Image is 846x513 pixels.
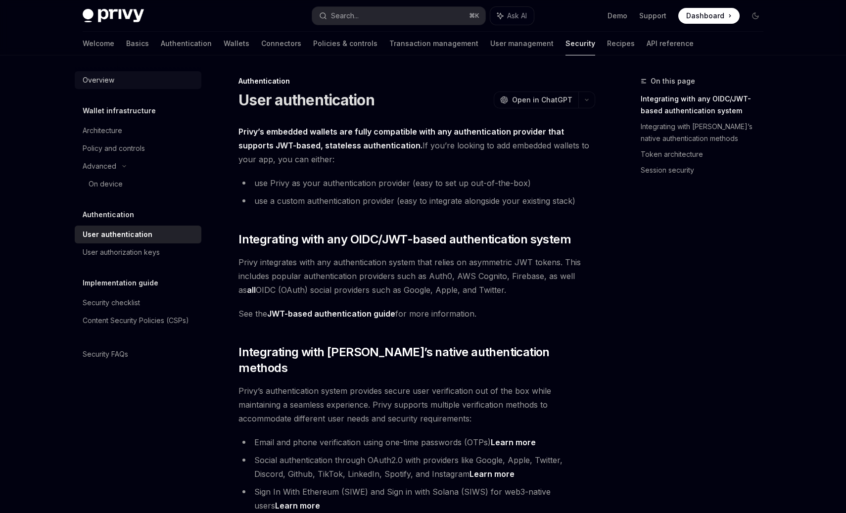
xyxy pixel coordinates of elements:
span: Privy integrates with any authentication system that relies on asymmetric JWT tokens. This includ... [238,255,595,297]
li: Social authentication through OAuth2.0 with providers like Google, Apple, Twitter, Discord, Githu... [238,453,595,481]
div: Security checklist [83,297,140,309]
a: Security [565,32,595,55]
a: Learn more [275,501,320,511]
span: Integrating with any OIDC/JWT-based authentication system [238,232,571,247]
h5: Authentication [83,209,134,221]
a: Content Security Policies (CSPs) [75,312,201,329]
div: Architecture [83,125,122,137]
a: Demo [608,11,627,21]
img: dark logo [83,9,144,23]
a: Security FAQs [75,345,201,363]
a: User authentication [75,226,201,243]
a: Security checklist [75,294,201,312]
button: Open in ChatGPT [494,92,578,108]
div: On device [89,178,123,190]
a: JWT-based authentication guide [267,309,395,319]
span: ⌘ K [469,12,479,20]
button: Toggle dark mode [748,8,763,24]
a: Learn more [491,437,536,448]
div: Overview [83,74,114,86]
h5: Wallet infrastructure [83,105,156,117]
a: Architecture [75,122,201,140]
a: User management [490,32,554,55]
div: User authentication [83,229,152,240]
span: Integrating with [PERSON_NAME]’s native authentication methods [238,344,595,376]
strong: Privy’s embedded wallets are fully compatible with any authentication provider that supports JWT-... [238,127,564,150]
span: See the for more information. [238,307,595,321]
a: Connectors [261,32,301,55]
a: Policy and controls [75,140,201,157]
span: Dashboard [686,11,724,21]
a: Transaction management [389,32,478,55]
div: Authentication [238,76,595,86]
div: Advanced [83,160,116,172]
h5: Implementation guide [83,277,158,289]
a: Basics [126,32,149,55]
a: On device [75,175,201,193]
strong: all [247,285,256,295]
a: Dashboard [678,8,740,24]
a: User authorization keys [75,243,201,261]
span: On this page [651,75,695,87]
a: Token architecture [641,146,771,162]
a: Authentication [161,32,212,55]
a: Integrating with [PERSON_NAME]’s native authentication methods [641,119,771,146]
span: If you’re looking to add embedded wallets to your app, you can either: [238,125,595,166]
div: Search... [331,10,359,22]
a: Support [639,11,666,21]
div: User authorization keys [83,246,160,258]
li: use a custom authentication provider (easy to integrate alongside your existing stack) [238,194,595,208]
a: Learn more [470,469,515,479]
button: Search...⌘K [312,7,485,25]
div: Policy and controls [83,142,145,154]
a: Integrating with any OIDC/JWT-based authentication system [641,91,771,119]
a: Wallets [224,32,249,55]
a: Overview [75,71,201,89]
a: Policies & controls [313,32,377,55]
span: Ask AI [507,11,527,21]
div: Content Security Policies (CSPs) [83,315,189,326]
a: Recipes [607,32,635,55]
li: use Privy as your authentication provider (easy to set up out-of-the-box) [238,176,595,190]
span: Open in ChatGPT [512,95,572,105]
button: Ask AI [490,7,534,25]
li: Email and phone verification using one-time passwords (OTPs) [238,435,595,449]
h1: User authentication [238,91,375,109]
a: API reference [647,32,694,55]
a: Welcome [83,32,114,55]
div: Security FAQs [83,348,128,360]
a: Session security [641,162,771,178]
li: Sign In With Ethereum (SIWE) and Sign in with Solana (SIWS) for web3-native users [238,485,595,513]
span: Privy’s authentication system provides secure user verification out of the box while maintaining ... [238,384,595,425]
